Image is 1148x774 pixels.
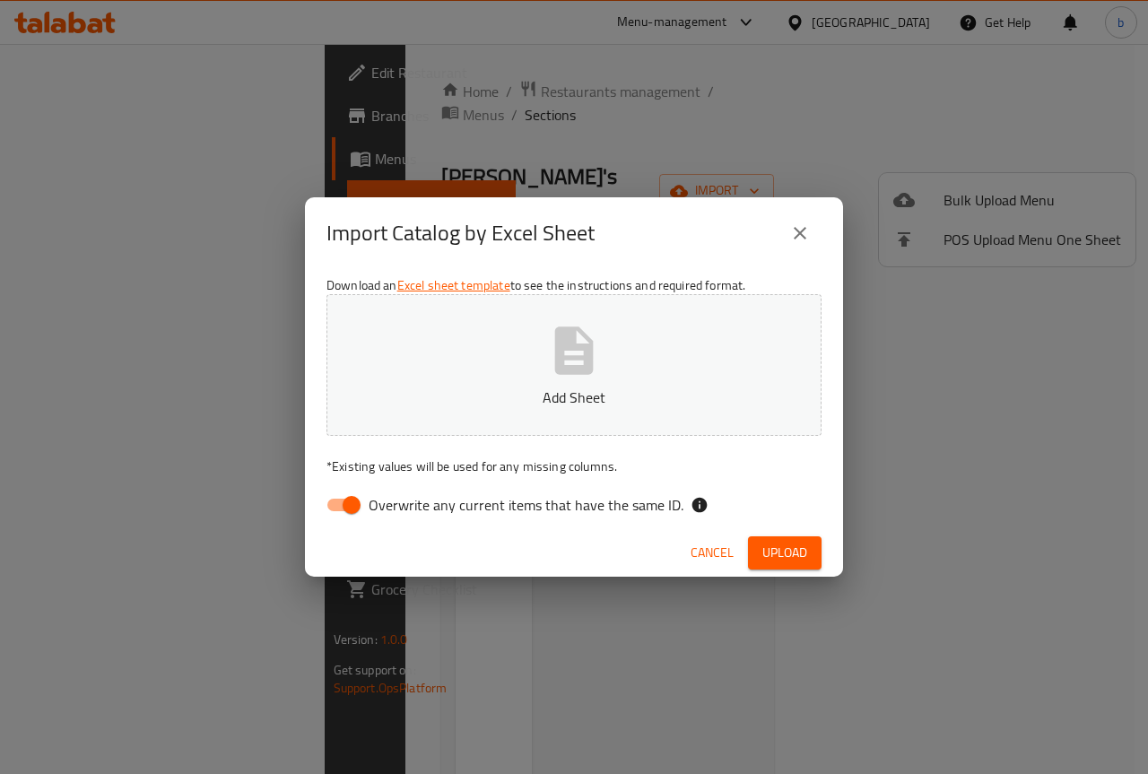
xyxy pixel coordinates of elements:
a: Excel sheet template [397,274,510,297]
span: Overwrite any current items that have the same ID. [369,494,683,516]
button: close [778,212,822,255]
button: Cancel [683,536,741,570]
button: Upload [748,536,822,570]
p: Existing values will be used for any missing columns. [326,457,822,475]
span: Upload [762,542,807,564]
button: Add Sheet [326,294,822,436]
div: Download an to see the instructions and required format. [305,269,843,529]
span: Cancel [691,542,734,564]
p: Add Sheet [354,387,794,408]
h2: Import Catalog by Excel Sheet [326,219,595,248]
